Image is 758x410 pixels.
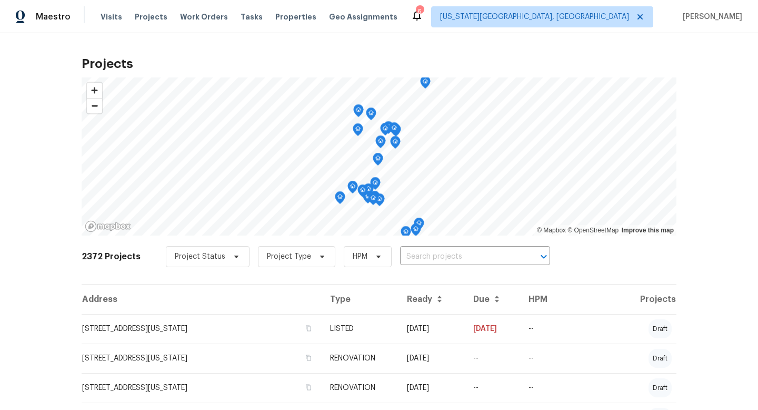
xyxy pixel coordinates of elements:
div: Map marker [380,123,391,139]
div: Map marker [375,135,386,152]
span: Project Type [267,251,311,262]
div: Map marker [374,193,385,210]
td: [DATE] [465,314,520,344]
div: Map marker [353,104,364,121]
div: Map marker [335,191,345,208]
button: Zoom in [87,83,102,98]
button: Zoom out [87,98,102,113]
div: Map marker [401,226,411,242]
span: Project Status [175,251,225,262]
div: draft [649,349,672,368]
td: [DATE] [398,314,465,344]
div: Map marker [347,181,358,197]
div: 6 [416,6,423,17]
td: LISTED [322,314,398,344]
span: Work Orders [180,12,228,22]
div: Map marker [370,177,381,193]
th: Address [82,285,322,314]
span: [US_STATE][GEOGRAPHIC_DATA], [GEOGRAPHIC_DATA] [440,12,629,22]
div: Map marker [353,123,363,140]
div: Map marker [420,76,431,92]
button: Open [536,249,551,264]
td: -- [465,344,520,373]
span: [PERSON_NAME] [679,12,742,22]
span: Projects [135,12,167,22]
div: Map marker [366,108,376,124]
th: Due [465,285,520,314]
a: Mapbox [537,227,566,234]
td: -- [520,344,609,373]
div: Map marker [373,153,383,169]
input: Search projects [400,249,521,265]
div: Map marker [357,184,368,201]
th: Projects [609,285,676,314]
canvas: Map [82,77,676,236]
span: Geo Assignments [329,12,397,22]
div: Map marker [414,218,424,234]
h2: Projects [82,58,676,69]
h2: 2372 Projects [82,251,141,262]
th: Type [322,285,398,314]
button: Copy Address [304,324,313,333]
td: RENOVATION [322,344,398,373]
span: Tasks [241,13,263,21]
span: Properties [275,12,316,22]
span: HPM [353,251,367,262]
div: Map marker [390,136,401,152]
div: Map marker [411,223,421,240]
td: [DATE] [398,344,465,373]
span: Visits [101,12,122,22]
td: [STREET_ADDRESS][US_STATE] [82,373,322,403]
div: draft [649,378,672,397]
div: Map marker [383,121,394,138]
span: Maestro [36,12,71,22]
td: -- [465,373,520,403]
td: RENOVATION [322,373,398,403]
td: -- [520,314,609,344]
th: HPM [520,285,609,314]
a: Improve this map [622,227,674,234]
div: Map marker [389,122,400,139]
td: [STREET_ADDRESS][US_STATE] [82,314,322,344]
a: OpenStreetMap [567,227,619,234]
button: Copy Address [304,353,313,363]
td: -- [520,373,609,403]
td: [STREET_ADDRESS][US_STATE] [82,344,322,373]
div: Map marker [368,192,378,209]
td: [DATE] [398,373,465,403]
div: Map marker [363,183,374,200]
th: Ready [398,285,465,314]
a: Mapbox homepage [85,220,131,232]
div: draft [649,319,672,338]
button: Copy Address [304,383,313,392]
